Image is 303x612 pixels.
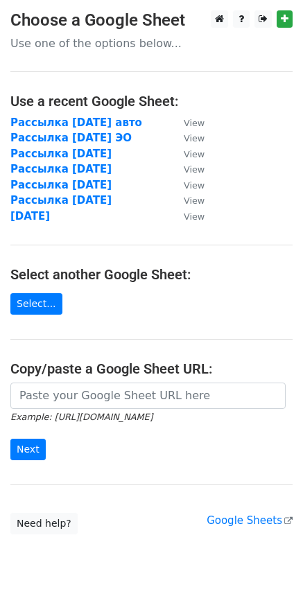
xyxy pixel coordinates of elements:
[184,149,205,159] small: View
[10,163,112,175] a: Рассылка [DATE]
[10,36,293,51] p: Use one of the options below...
[170,132,205,144] a: View
[170,163,205,175] a: View
[10,194,112,207] a: Рассылка [DATE]
[170,148,205,160] a: View
[184,118,205,128] small: View
[170,194,205,207] a: View
[170,179,205,191] a: View
[10,132,132,144] a: Рассылка [DATE] ЭО
[184,164,205,175] small: View
[10,513,78,534] a: Need help?
[184,133,205,143] small: View
[10,412,153,422] small: Example: [URL][DOMAIN_NAME]
[10,266,293,283] h4: Select another Google Sheet:
[10,360,293,377] h4: Copy/paste a Google Sheet URL:
[10,179,112,191] a: Рассылка [DATE]
[10,383,286,409] input: Paste your Google Sheet URL here
[184,195,205,206] small: View
[184,211,205,222] small: View
[10,293,62,315] a: Select...
[10,10,293,30] h3: Choose a Google Sheet
[10,93,293,110] h4: Use a recent Google Sheet:
[170,210,205,222] a: View
[10,439,46,460] input: Next
[184,180,205,191] small: View
[10,210,50,222] a: [DATE]
[10,148,112,160] a: Рассылка [DATE]
[170,116,205,129] a: View
[10,116,142,129] a: Рассылка [DATE] авто
[207,514,293,527] a: Google Sheets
